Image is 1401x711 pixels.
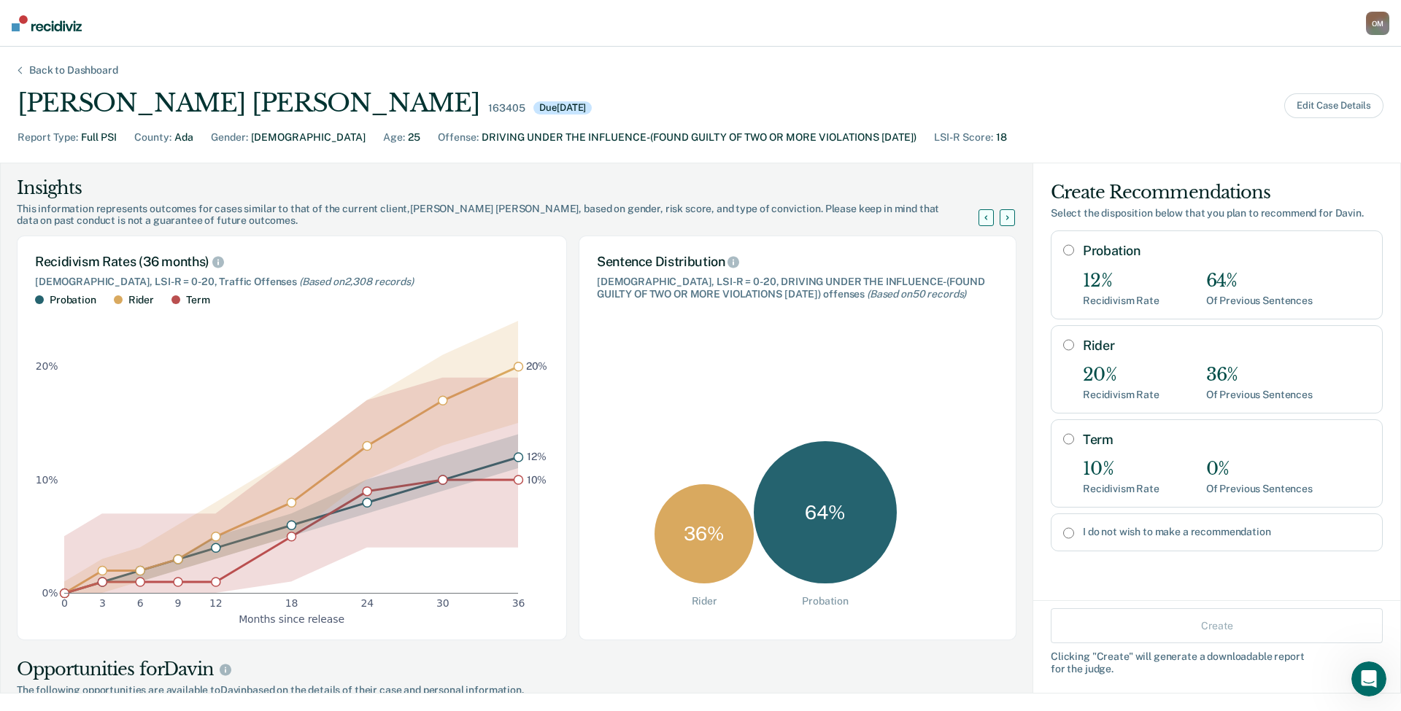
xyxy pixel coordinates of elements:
div: [DEMOGRAPHIC_DATA] [251,130,366,145]
label: I do not wish to make a recommendation [1083,526,1370,538]
div: Ada [174,130,193,145]
div: [PERSON_NAME] [PERSON_NAME] [18,88,479,118]
div: 64 % [754,441,897,584]
g: x-axis label [239,613,344,624]
g: x-axis tick label [61,597,525,609]
div: Recidivism Rate [1083,295,1159,307]
div: [DEMOGRAPHIC_DATA], LSI-R = 0-20, DRIVING UNDER THE INFLUENCE-(FOUND GUILTY OF TWO OR MORE VIOLAT... [597,276,998,300]
div: This information represents outcomes for cases similar to that of the current client, [PERSON_NAM... [17,203,996,228]
div: O M [1366,12,1389,35]
div: Of Previous Sentences [1206,295,1313,307]
div: Sentence Distribution [597,254,998,270]
div: Offense : [438,130,479,145]
div: Recidivism Rate [1083,389,1159,401]
div: Rider [128,294,154,306]
text: 12% [527,451,547,462]
div: [DEMOGRAPHIC_DATA], LSI-R = 0-20, Traffic Offenses [35,276,549,288]
g: dot [61,362,523,597]
div: Recidivism Rates (36 months) [35,254,549,270]
div: 36 % [655,484,754,583]
div: Gender : [211,130,248,145]
span: (Based on 50 records ) [867,288,966,300]
label: Probation [1083,243,1370,259]
button: Edit Case Details [1284,93,1383,118]
div: Of Previous Sentences [1206,483,1313,495]
text: Months since release [239,613,344,624]
text: 10% [527,473,547,485]
g: text [526,360,548,485]
text: 12 [209,597,223,609]
div: Due [DATE] [533,101,592,114]
div: Term [186,294,209,306]
img: Recidiviz [12,15,82,31]
div: Recidivism Rate [1083,483,1159,495]
text: 6 [137,597,144,609]
text: 20% [36,360,58,372]
div: 12% [1083,271,1159,292]
button: OM [1366,12,1389,35]
text: 36 [512,597,525,609]
text: 24 [360,597,374,609]
label: Term [1083,432,1370,448]
div: Rider [692,595,717,607]
div: Clicking " Create " will generate a downloadable report for the judge. [1051,650,1383,675]
div: Of Previous Sentences [1206,389,1313,401]
label: Rider [1083,338,1370,354]
text: 3 [99,597,106,609]
g: area [64,321,518,593]
div: 64% [1206,271,1313,292]
div: Insights [17,176,996,200]
div: 10% [1083,459,1159,480]
div: LSI-R Score : [934,130,993,145]
span: The following opportunities are available to Davin based on the details of their case and persona... [17,684,1016,696]
button: Create [1051,608,1383,643]
span: (Based on 2,308 records ) [299,276,414,287]
text: 30 [436,597,449,609]
div: Opportunities for Davin [17,658,1016,681]
div: Probation [50,294,96,306]
div: 163405 [488,102,525,114]
text: 0 [61,597,68,609]
div: Create Recommendations [1051,181,1383,204]
g: y-axis tick label [36,360,58,599]
div: Age : [383,130,405,145]
div: Full PSI [81,130,117,145]
text: 18 [285,597,298,609]
iframe: Intercom live chat [1351,661,1386,696]
div: 20% [1083,365,1159,386]
div: 0% [1206,459,1313,480]
div: Select the disposition below that you plan to recommend for Davin . [1051,207,1383,219]
text: 0% [42,587,58,599]
text: 10% [36,473,58,485]
div: Back to Dashboard [12,64,136,77]
div: County : [134,130,171,145]
div: 36% [1206,365,1313,386]
div: 25 [408,130,420,145]
div: Probation [802,595,849,607]
div: DRIVING UNDER THE INFLUENCE-(FOUND GUILTY OF TWO OR MORE VIOLATIONS [DATE]) [482,130,916,145]
text: 20% [526,360,548,372]
div: Report Type : [18,130,78,145]
div: 18 [996,130,1007,145]
text: 9 [175,597,182,609]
